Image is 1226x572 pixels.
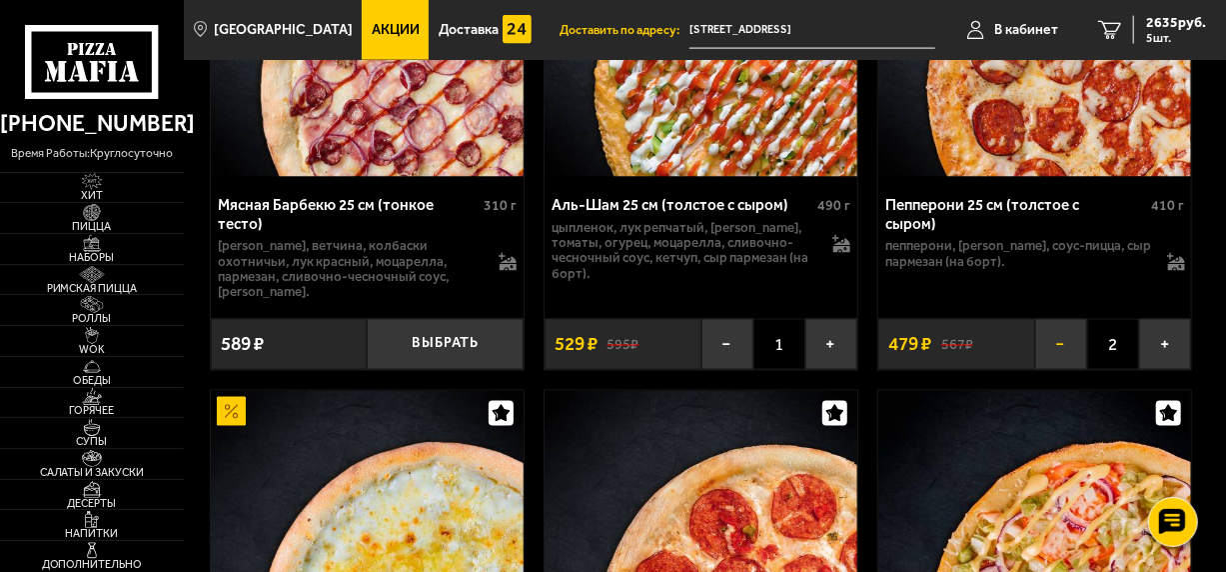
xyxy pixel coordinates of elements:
span: 2635 руб. [1146,16,1206,30]
span: 479 ₽ [888,333,931,356]
p: [PERSON_NAME], ветчина, колбаски охотничьи, лук красный, моцарелла, пармезан, сливочно-чесночный ... [218,238,487,299]
span: 310 г [484,197,517,214]
span: Акции [372,23,420,37]
span: 490 г [817,197,850,214]
div: Мясная Барбекю 25 см (тонкое тесто) [218,196,480,233]
div: Пепперони 25 см (толстое с сыром) [885,196,1147,233]
div: Аль-Шам 25 см (толстое с сыром) [552,196,813,214]
button: + [805,319,857,370]
span: Доставка [439,23,499,37]
span: 529 ₽ [555,333,598,356]
input: Ваш адрес доставки [689,12,934,49]
span: В кабинет [994,23,1058,37]
span: 410 г [1152,197,1185,214]
button: − [701,319,753,370]
p: цыпленок, лук репчатый, [PERSON_NAME], томаты, огурец, моцарелла, сливочно-чесночный соус, кетчуп... [552,220,820,281]
img: Акционный [217,397,246,426]
span: улица Возрождения, 20 [689,12,934,49]
span: 589 ₽ [221,333,264,356]
button: − [1035,319,1087,370]
span: [GEOGRAPHIC_DATA] [214,23,353,37]
span: 5 шт. [1146,32,1206,44]
button: Выбрать [367,319,524,370]
p: пепперони, [PERSON_NAME], соус-пицца, сыр пармезан (на борт). [885,238,1154,269]
button: + [1139,319,1191,370]
span: 2 [1087,319,1139,370]
s: 595 ₽ [608,335,639,353]
img: 15daf4d41897b9f0e9f617042186c801.svg [503,15,532,44]
span: 1 [753,319,805,370]
s: 567 ₽ [941,335,973,353]
span: Доставить по адресу: [560,24,689,36]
